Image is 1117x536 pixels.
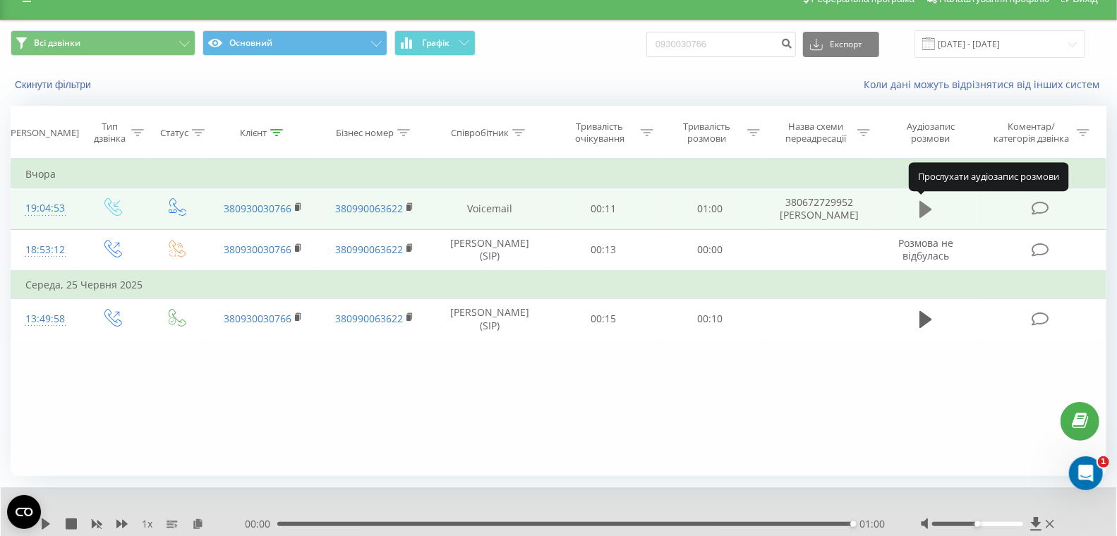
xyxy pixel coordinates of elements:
[670,121,744,145] div: Тривалість розмови
[11,160,1106,188] td: Вчора
[240,127,267,139] div: Клієнт
[909,163,1069,191] div: Прослухати аудіозапис розмови
[422,38,449,48] span: Графік
[860,517,886,531] span: 01:00
[335,202,403,215] a: 380990063622
[335,243,403,256] a: 380990063622
[92,121,128,145] div: Тип дзвінка
[142,517,152,531] span: 1 x
[34,37,80,49] span: Всі дзвінки
[335,312,403,325] a: 380990063622
[11,271,1106,299] td: Середа, 25 Червня 2025
[778,121,854,145] div: Назва схеми переадресації
[430,298,550,339] td: [PERSON_NAME] (SIP)
[430,229,550,271] td: [PERSON_NAME] (SIP)
[657,188,764,229] td: 01:00
[25,236,65,264] div: 18:53:12
[803,32,879,57] button: Експорт
[8,127,79,139] div: [PERSON_NAME]
[657,298,764,339] td: 00:10
[224,243,291,256] a: 380930030766
[763,188,875,229] td: 380672729952 [PERSON_NAME]
[657,229,764,271] td: 00:00
[25,305,65,333] div: 13:49:58
[245,517,277,531] span: 00:00
[430,188,550,229] td: Voicemail
[160,127,188,139] div: Статус
[7,495,41,529] button: Open CMP widget
[203,30,387,56] button: Основний
[11,30,195,56] button: Всі дзвінки
[25,195,65,222] div: 19:04:53
[550,298,657,339] td: 00:15
[550,229,657,271] td: 00:13
[336,127,394,139] div: Бізнес номер
[1098,456,1109,468] span: 1
[394,30,476,56] button: Графік
[1069,456,1103,490] iframe: Intercom live chat
[562,121,637,145] div: Тривалість очікування
[224,202,291,215] a: 380930030766
[888,121,974,145] div: Аудіозапис розмови
[224,312,291,325] a: 380930030766
[898,236,953,262] span: Розмова не відбулась
[864,78,1106,91] a: Коли дані можуть відрізнятися вiд інших систем
[991,121,1073,145] div: Коментар/категорія дзвінка
[975,521,981,527] div: Accessibility label
[550,188,657,229] td: 00:11
[451,127,509,139] div: Співробітник
[646,32,796,57] input: Пошук за номером
[11,78,98,91] button: Скинути фільтри
[850,521,856,527] div: Accessibility label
